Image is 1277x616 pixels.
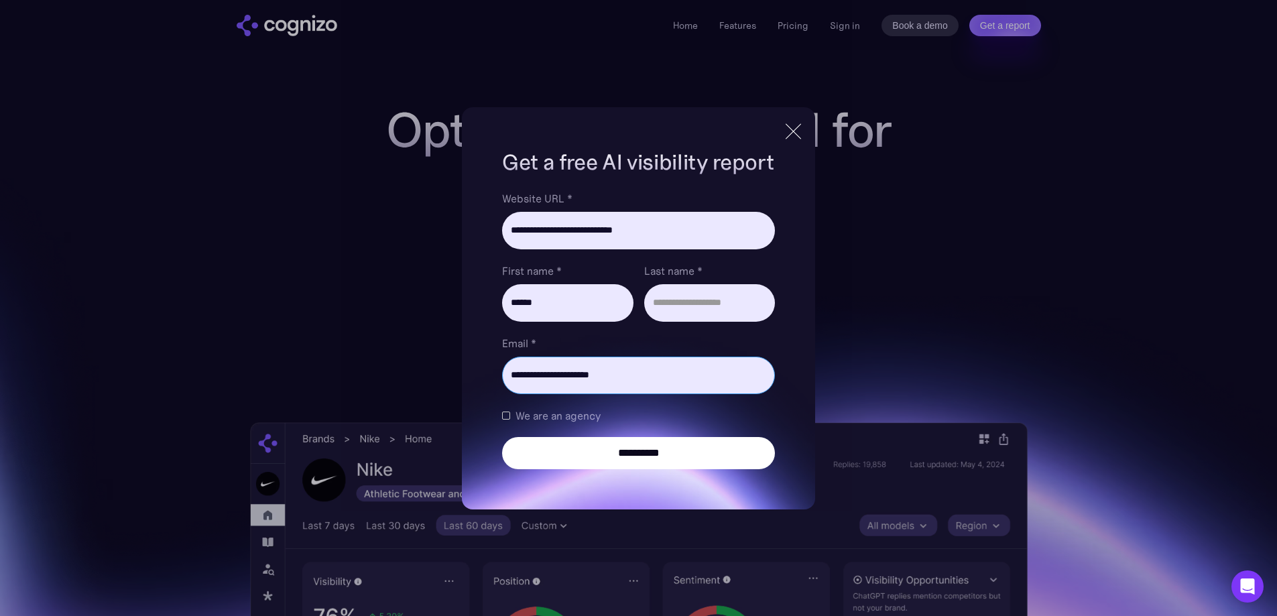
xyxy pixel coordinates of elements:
h1: Get a free AI visibility report [502,147,774,177]
div: Open Intercom Messenger [1231,570,1264,603]
label: Last name * [644,263,775,279]
form: Brand Report Form [502,190,774,469]
label: Website URL * [502,190,774,206]
label: Email * [502,335,774,351]
span: We are an agency [515,408,601,424]
label: First name * [502,263,633,279]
